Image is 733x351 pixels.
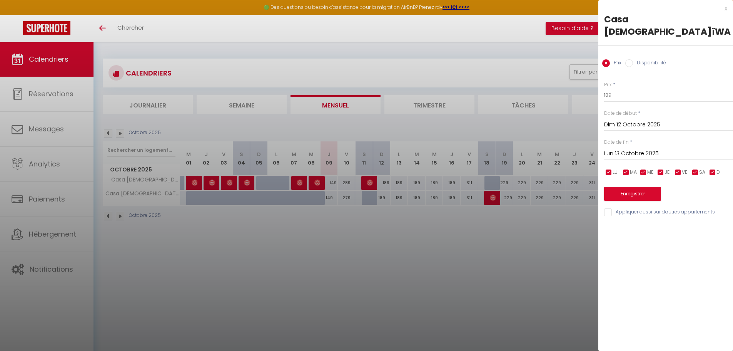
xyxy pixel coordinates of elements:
span: MA [630,169,637,176]
label: Date de début [604,110,637,117]
span: SA [699,169,705,176]
span: LU [613,169,618,176]
span: VE [682,169,687,176]
label: Disponibilité [633,59,666,68]
div: Casa [DEMOGRAPHIC_DATA]ïWA [604,13,727,38]
label: Prix [604,81,612,89]
label: Prix [610,59,621,68]
span: JE [665,169,670,176]
div: x [598,4,727,13]
span: ME [647,169,653,176]
span: DI [716,169,721,176]
button: Enregistrer [604,187,661,201]
label: Date de fin [604,139,629,146]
